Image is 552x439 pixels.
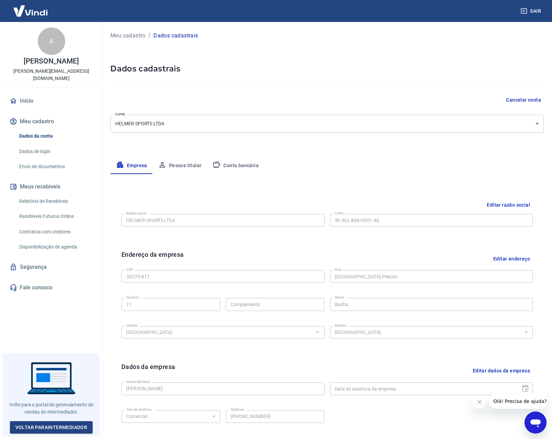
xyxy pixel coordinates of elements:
p: [PERSON_NAME][EMAIL_ADDRESS][DOMAIN_NAME] [5,68,97,82]
a: Envio de documentos [16,160,94,174]
input: DD/MM/YYYY [330,382,516,395]
button: Editar dados da empresa [470,362,533,380]
label: Nome fantasia [126,379,150,384]
p: [PERSON_NAME] [24,58,79,65]
label: Tipo de telefone [126,407,151,412]
a: Fale conosco [8,280,94,295]
a: Voltar paraIntermediador [10,421,93,434]
a: Dados da conta [16,129,94,143]
label: Bairro [335,295,344,300]
label: Cidade [126,323,137,328]
button: Pessoa titular [153,158,207,174]
label: CEP [126,267,133,272]
button: Editar razão social [484,199,533,211]
label: Rua [335,267,341,272]
p: Dados cadastrais [153,32,198,40]
div: HELMER SPORTS LTDA [110,115,544,133]
p: / [148,32,151,40]
a: Relatório de Recebíveis [16,194,94,208]
label: Telefone [231,407,244,412]
a: Segurança [8,259,94,275]
div: A [38,27,65,55]
iframe: Botão para abrir a janela de mensagens [525,412,547,434]
a: Dados de login [16,145,94,159]
iframe: Mensagem da empresa [489,394,547,409]
label: Razão social [126,211,146,216]
label: CNPJ [335,211,344,216]
a: Contratos com credores [16,225,94,239]
button: Sair [519,5,544,18]
img: Vindi [8,0,53,21]
button: Cancelar conta [503,94,544,106]
button: Editar endereço [491,250,533,267]
h6: Dados da empresa [121,362,175,380]
h5: Dados cadastrais [110,63,544,74]
a: Recebíveis Futuros Online [16,209,94,223]
input: Digite aqui algumas palavras para buscar a cidade [124,328,311,337]
button: Meu cadastro [8,114,94,129]
button: Meus recebíveis [8,179,94,194]
a: Disponibilização de agenda [16,240,94,254]
button: Empresa [110,158,153,174]
button: Conta bancária [207,158,264,174]
label: Conta [115,112,125,117]
label: Estado [335,323,346,328]
span: Olá! Precisa de ajuda? [4,5,58,10]
iframe: Fechar mensagem [473,395,486,409]
h6: Endereço da empresa [121,250,184,267]
a: Meu cadastro [110,32,145,40]
label: Número [126,295,139,300]
a: Início [8,93,94,108]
